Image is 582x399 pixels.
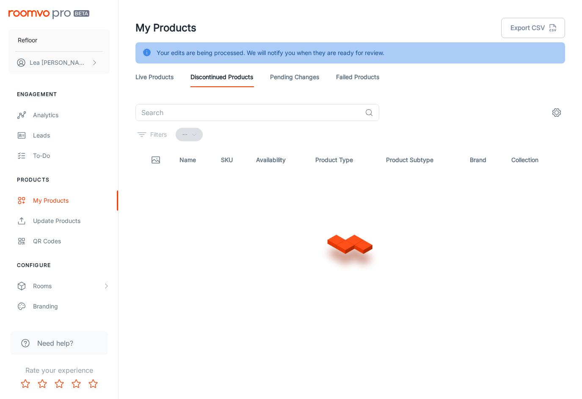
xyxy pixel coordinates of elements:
h1: My Products [135,20,196,36]
div: Leads [33,131,110,140]
th: SKU [214,148,249,172]
button: Rate 1 star [17,375,34,392]
a: Pending Changes [270,67,319,87]
a: Live Products [135,67,174,87]
div: Branding [33,302,110,311]
th: Collection [505,148,565,172]
input: Search [135,104,361,121]
th: Product Subtype [379,148,463,172]
th: Product Type [309,148,379,172]
button: Refloor [8,29,110,51]
p: Refloor [18,36,37,45]
div: To-do [33,151,110,160]
button: Rate 4 star [68,375,85,392]
p: Lea [PERSON_NAME] [30,58,89,67]
svg: Thumbnail [151,155,161,165]
div: Update Products [33,216,110,226]
p: Rate your experience [7,365,111,375]
th: Brand [463,148,505,172]
div: Analytics [33,110,110,120]
button: settings [548,104,565,121]
a: Failed Products [336,67,379,87]
button: Export CSV [501,18,565,38]
div: Your edits are being processed. We will notify you when they are ready for review. [157,45,384,61]
div: My Products [33,196,110,205]
th: Name [173,148,214,172]
button: Lea [PERSON_NAME] [8,52,110,74]
button: Rate 5 star [85,375,102,392]
img: Roomvo PRO Beta [8,10,89,19]
button: Rate 3 star [51,375,68,392]
div: Rooms [33,281,103,291]
a: Discontinued Products [190,67,253,87]
th: Availability [249,148,309,172]
div: QR Codes [33,237,110,246]
span: Need help? [37,338,73,348]
button: Rate 2 star [34,375,51,392]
